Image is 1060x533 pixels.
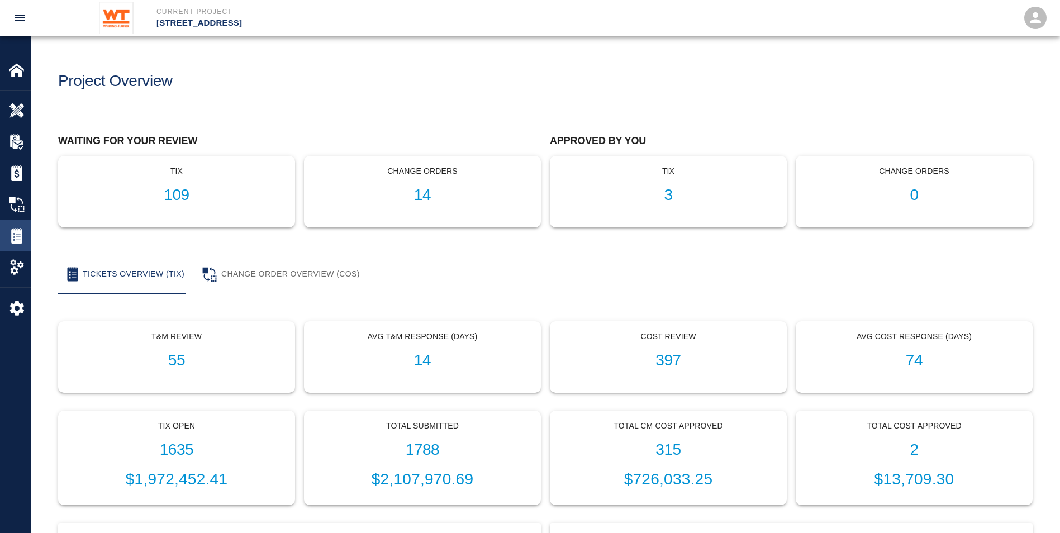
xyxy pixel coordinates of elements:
[559,186,777,204] h1: 3
[559,441,777,459] h1: 315
[156,17,591,30] p: [STREET_ADDRESS]
[68,420,286,432] p: Tix Open
[805,420,1023,432] p: Total Cost Approved
[313,186,531,204] h1: 14
[559,165,777,177] p: tix
[805,441,1023,459] h1: 2
[68,331,286,342] p: T&M Review
[68,186,286,204] h1: 109
[805,468,1023,491] p: $13,709.30
[313,441,531,459] h1: 1788
[805,165,1023,177] p: Change Orders
[156,7,591,17] p: Current Project
[68,441,286,459] h1: 1635
[313,351,531,370] h1: 14
[313,468,531,491] p: $2,107,970.69
[58,72,173,91] h1: Project Overview
[559,351,777,370] h1: 397
[559,331,777,342] p: Cost Review
[550,135,1033,147] h2: Approved by you
[805,351,1023,370] h1: 74
[805,186,1023,204] h1: 0
[805,331,1023,342] p: Avg Cost Response (Days)
[559,420,777,432] p: Total CM Cost Approved
[313,165,531,177] p: Change Orders
[68,351,286,370] h1: 55
[58,254,193,294] button: Tickets Overview (TIX)
[68,165,286,177] p: tix
[193,254,369,294] button: Change Order Overview (COS)
[1004,479,1060,533] iframe: Chat Widget
[58,135,541,147] h2: Waiting for your review
[313,331,531,342] p: Avg T&M Response (Days)
[313,420,531,432] p: Total Submitted
[99,2,134,34] img: Whiting-Turner
[559,468,777,491] p: $726,033.25
[7,4,34,31] button: open drawer
[68,468,286,491] p: $1,972,452.41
